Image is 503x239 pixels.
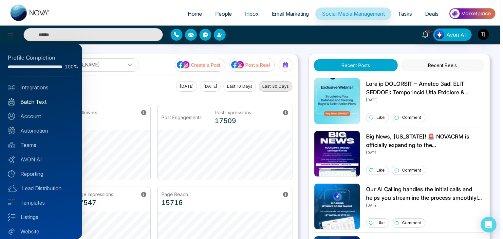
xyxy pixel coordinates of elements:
img: Listings.svg [8,213,15,221]
img: Integrated.svg [8,84,15,91]
a: Listings [8,213,74,221]
a: Website [8,228,74,235]
a: Reporting [8,170,74,178]
span: 100% [65,64,74,69]
div: Profile Completion [8,54,74,62]
img: Reporting.svg [8,170,15,177]
img: Lead-dist.svg [8,185,17,192]
a: Automation [8,127,74,135]
a: Batch Text [8,98,74,106]
div: Open Intercom Messenger [481,217,496,232]
a: Integrations [8,83,74,91]
img: batch_text_white.png [8,98,15,105]
img: Account.svg [8,113,15,120]
a: Templates [8,199,74,207]
img: Website.svg [8,228,15,235]
a: Teams [8,141,74,149]
a: Lead Distribution [8,184,74,192]
img: Avon-AI.svg [8,156,15,163]
a: Account [8,112,74,120]
a: AVON AI [8,156,74,163]
img: Templates.svg [8,199,15,206]
img: Automation.svg [8,127,15,134]
img: team.svg [8,141,15,149]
